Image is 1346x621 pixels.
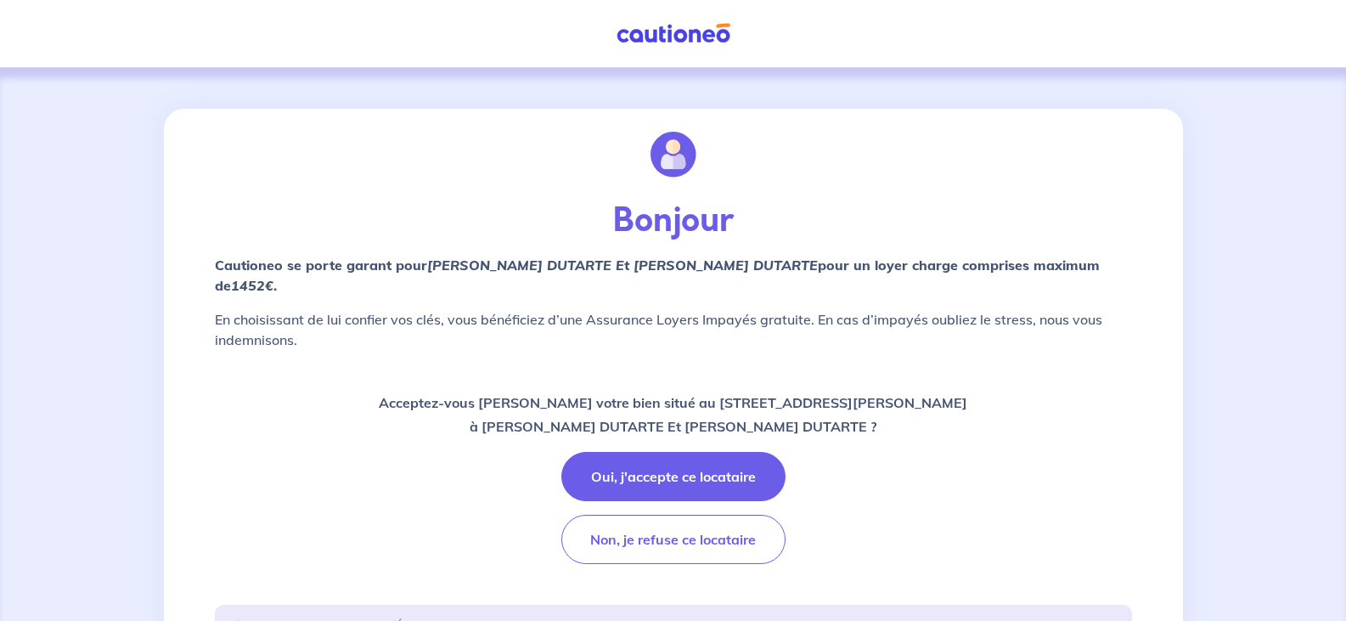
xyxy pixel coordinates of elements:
[215,309,1132,350] p: En choisissant de lui confier vos clés, vous bénéficiez d’une Assurance Loyers Impayés gratuite. ...
[610,23,737,44] img: Cautioneo
[561,515,786,564] button: Non, je refuse ce locataire
[231,277,273,294] em: 1452€
[561,452,786,501] button: Oui, j'accepte ce locataire
[379,391,967,438] p: Acceptez-vous [PERSON_NAME] votre bien situé au [STREET_ADDRESS][PERSON_NAME] à [PERSON_NAME] DUT...
[427,257,818,274] em: [PERSON_NAME] DUTARTE Et [PERSON_NAME] DUTARTE
[215,257,1100,294] strong: Cautioneo se porte garant pour pour un loyer charge comprises maximum de .
[650,132,696,178] img: illu_account.svg
[215,200,1132,241] p: Bonjour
